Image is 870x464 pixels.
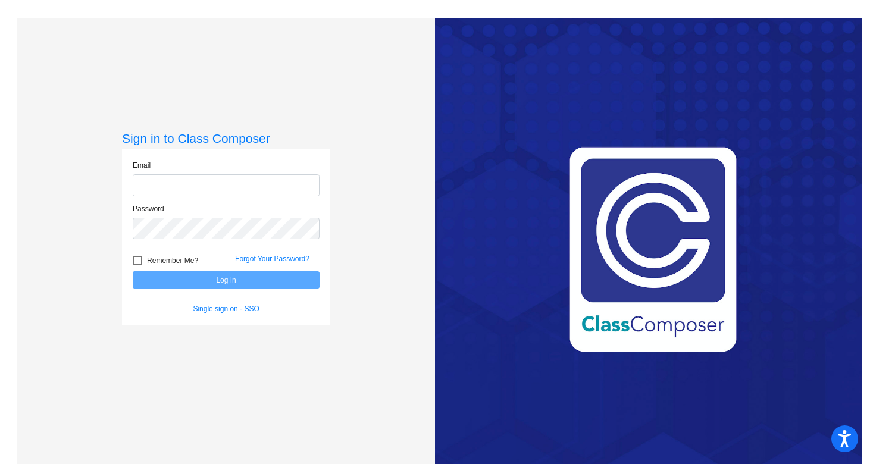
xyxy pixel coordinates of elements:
label: Email [133,160,151,171]
label: Password [133,203,164,214]
span: Remember Me? [147,253,198,268]
button: Log In [133,271,320,289]
a: Single sign on - SSO [193,305,259,313]
h3: Sign in to Class Composer [122,131,330,146]
a: Forgot Your Password? [235,255,309,263]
